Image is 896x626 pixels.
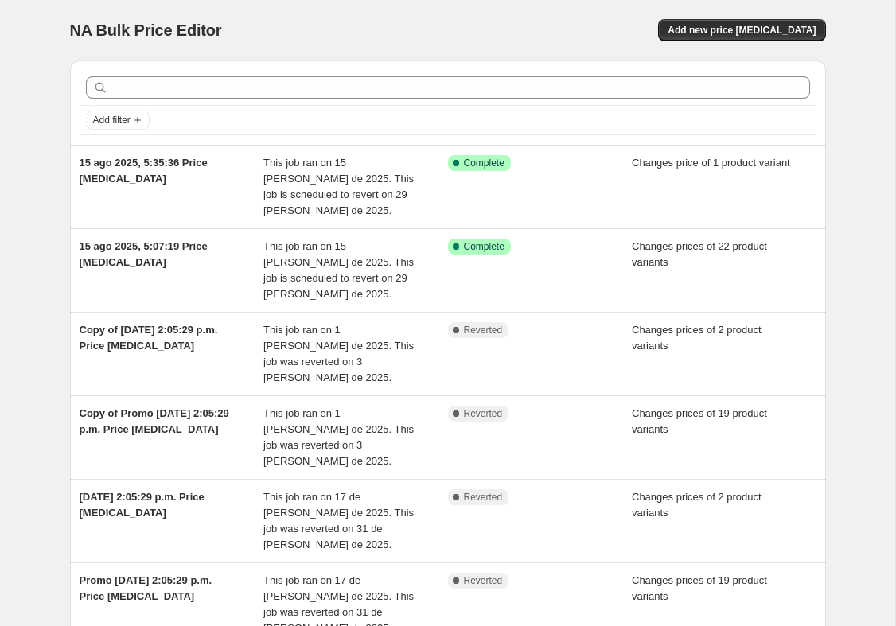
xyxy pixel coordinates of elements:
[263,324,414,383] span: This job ran on 1 [PERSON_NAME] de 2025. This job was reverted on 3 [PERSON_NAME] de 2025.
[80,324,218,352] span: Copy of [DATE] 2:05:29 p.m. Price [MEDICAL_DATA]
[80,407,229,435] span: Copy of Promo [DATE] 2:05:29 p.m. Price [MEDICAL_DATA]
[464,574,503,587] span: Reverted
[80,574,212,602] span: Promo [DATE] 2:05:29 p.m. Price [MEDICAL_DATA]
[80,240,208,268] span: 15 ago 2025, 5:07:19 Price [MEDICAL_DATA]
[70,21,222,39] span: NA Bulk Price Editor
[464,491,503,504] span: Reverted
[464,324,503,336] span: Reverted
[632,240,767,268] span: Changes prices of 22 product variants
[464,157,504,169] span: Complete
[263,240,414,300] span: This job ran on 15 [PERSON_NAME] de 2025. This job is scheduled to revert on 29 [PERSON_NAME] de ...
[464,240,504,253] span: Complete
[668,24,816,37] span: Add new price [MEDICAL_DATA]
[263,407,414,467] span: This job ran on 1 [PERSON_NAME] de 2025. This job was reverted on 3 [PERSON_NAME] de 2025.
[632,491,762,519] span: Changes prices of 2 product variants
[263,157,414,216] span: This job ran on 15 [PERSON_NAME] de 2025. This job is scheduled to revert on 29 [PERSON_NAME] de ...
[632,324,762,352] span: Changes prices of 2 product variants
[632,574,767,602] span: Changes prices of 19 product variants
[464,407,503,420] span: Reverted
[80,157,208,185] span: 15 ago 2025, 5:35:36 Price [MEDICAL_DATA]
[263,491,414,550] span: This job ran on 17 de [PERSON_NAME] de 2025. This job was reverted on 31 de [PERSON_NAME] de 2025.
[93,114,131,126] span: Add filter
[86,111,150,130] button: Add filter
[632,157,790,169] span: Changes price of 1 product variant
[80,491,205,519] span: [DATE] 2:05:29 p.m. Price [MEDICAL_DATA]
[632,407,767,435] span: Changes prices of 19 product variants
[658,19,825,41] button: Add new price [MEDICAL_DATA]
